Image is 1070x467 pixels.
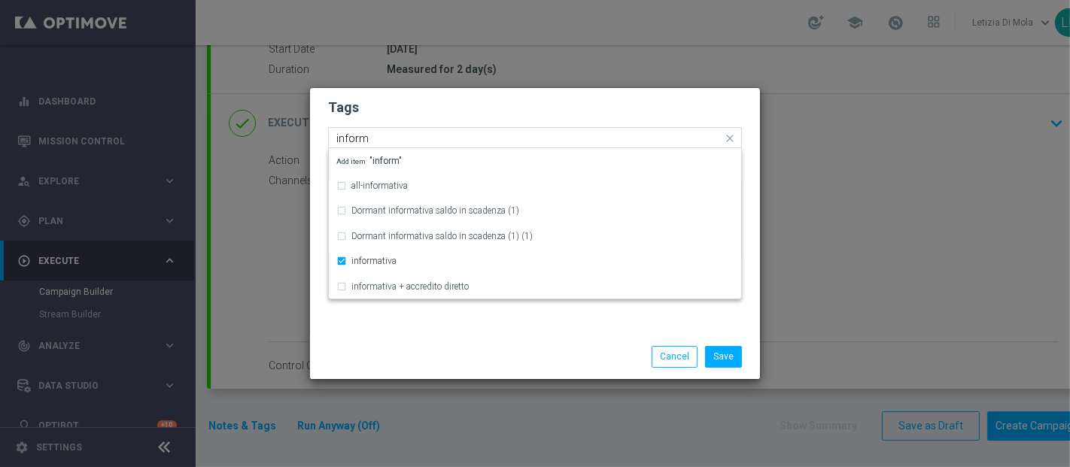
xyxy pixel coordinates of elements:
[336,249,734,273] div: informativa
[652,346,698,367] button: Cancel
[351,256,397,265] label: informativa
[351,181,408,190] label: all-informativa
[336,174,734,198] div: all-informativa
[336,157,369,165] span: Add item
[336,224,734,248] div: Dormant informativa saldo in scadenza (1) (1)
[351,282,469,291] label: informativa + accredito diretto
[351,206,519,215] label: Dormant informativa saldo in scadenza (1)
[705,346,742,367] button: Save
[336,156,402,165] span: "inform"
[336,199,734,223] div: Dormant informativa saldo in scadenza (1)
[351,232,533,241] label: Dormant informativa saldo in scadenza (1) (1)
[328,148,742,299] ng-dropdown-panel: Options list
[328,127,742,148] ng-select: informativa, star
[336,274,734,299] div: informativa + accredito diretto
[328,99,742,117] h2: Tags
